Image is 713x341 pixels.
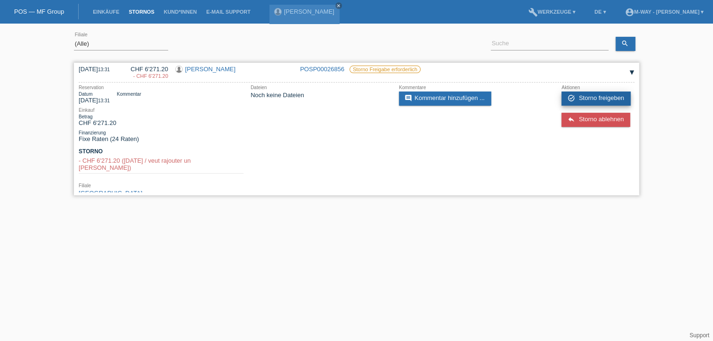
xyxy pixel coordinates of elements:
a: Kund*innen [159,9,202,15]
div: CHF 6'271.20 [79,114,116,126]
div: Noch keine Dateien [251,91,392,99]
a: Support [689,332,709,339]
a: close [335,2,342,9]
a: Einkäufe [88,9,124,15]
a: [GEOGRAPHIC_DATA] [79,190,142,197]
i: account_circle [624,8,634,17]
a: buildWerkzeuge ▾ [523,9,580,15]
div: Reservation [79,85,243,90]
a: Stornos [124,9,159,15]
div: 30.08.2025 / veut rajouter un cadenas [123,73,168,79]
div: CHF 6'271.20 [123,66,168,80]
div: Kommentar [117,91,141,97]
a: [PERSON_NAME] [185,66,235,73]
i: close [336,3,341,8]
a: DE ▾ [590,9,610,15]
a: commentKommentar hinzufügen ... [399,91,491,106]
div: Dateien [251,85,392,90]
a: POSP00026856 [300,66,344,73]
i: reply [567,116,575,123]
span: 13:31 [98,67,110,72]
a: [PERSON_NAME] [284,8,334,15]
i: search [621,40,629,47]
h3: Storno [79,148,243,155]
div: Betrag [79,114,116,119]
a: task_alt Storno freigeben [561,91,631,106]
a: E-Mail Support [202,9,255,15]
span: 13:31 [98,98,110,103]
div: [DATE] [79,66,116,73]
a: reply Storno ablehnen [561,113,630,127]
i: comment [405,94,412,102]
div: Filiale [79,183,243,188]
span: Storno freigeben [579,94,624,101]
div: Kommentare [399,85,540,90]
div: [DATE] [79,91,110,104]
a: search [616,37,635,51]
i: build [528,8,537,17]
div: Fixe Raten (24 Raten) [79,130,243,142]
div: Finanzierung [79,130,243,135]
div: Datum [79,91,110,97]
a: POS — MF Group [14,8,64,15]
div: Aktionen [561,85,634,90]
div: - CHF 6'271.20 ([DATE] / veut rajouter un [PERSON_NAME]) [79,157,243,171]
div: auf-/zuklappen [625,66,639,80]
a: account_circlem-way - [PERSON_NAME] ▾ [620,9,708,15]
div: Einkauf [79,108,243,113]
i: task_alt [567,94,575,102]
label: Storno Freigabe erforderlich [349,66,421,73]
span: Storno ablehnen [579,116,624,123]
